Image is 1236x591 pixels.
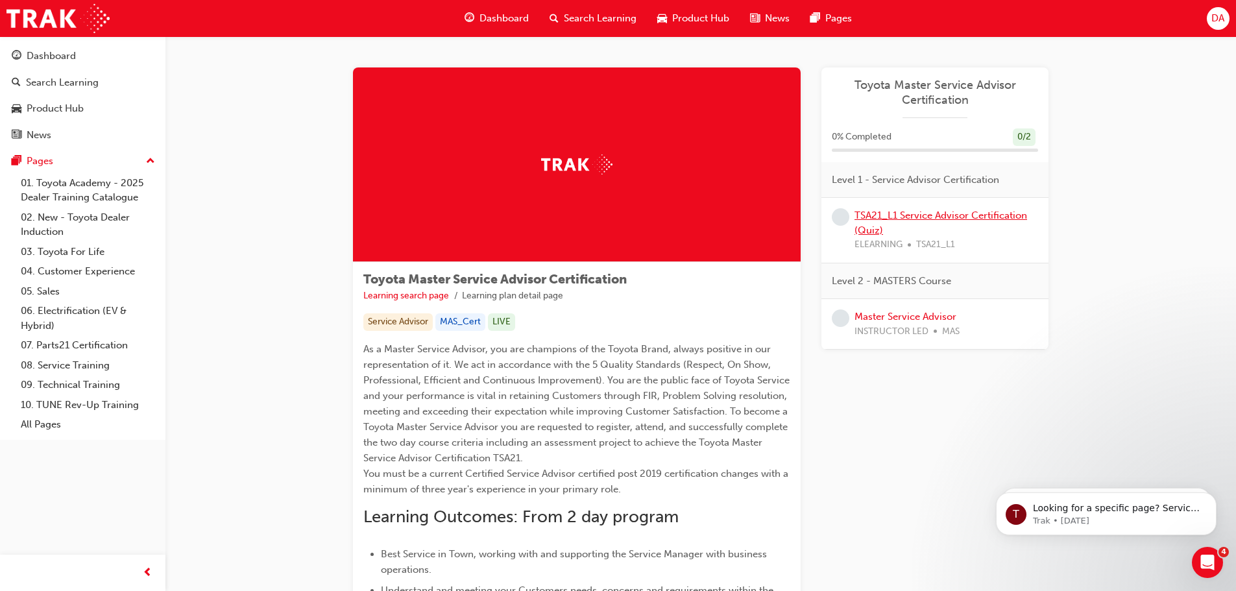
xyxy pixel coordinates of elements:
[363,290,449,301] a: Learning search page
[672,11,729,26] span: Product Hub
[143,565,152,581] span: prev-icon
[12,130,21,141] span: news-icon
[5,42,160,149] button: DashboardSearch LearningProduct HubNews
[454,5,539,32] a: guage-iconDashboard
[765,11,790,26] span: News
[942,324,960,339] span: MAS
[479,11,529,26] span: Dashboard
[854,324,928,339] span: INSTRUCTOR LED
[363,507,679,527] span: Learning Outcomes: From 2 day program
[800,5,862,32] a: pages-iconPages
[854,237,903,252] span: ELEARNING
[488,313,515,331] div: LIVE
[5,149,160,173] button: Pages
[5,123,160,147] a: News
[740,5,800,32] a: news-iconNews
[832,274,951,289] span: Level 2 - MASTERS Course
[976,465,1236,556] iframe: Intercom notifications message
[5,44,160,68] a: Dashboard
[832,78,1038,107] a: Toyota Master Service Advisor Certification
[1207,7,1230,30] button: DA
[27,154,53,169] div: Pages
[16,282,160,302] a: 05. Sales
[6,4,110,33] img: Trak
[27,49,76,64] div: Dashboard
[12,51,21,62] span: guage-icon
[647,5,740,32] a: car-iconProduct Hub
[16,335,160,356] a: 07. Parts21 Certification
[16,261,160,282] a: 04. Customer Experience
[27,101,84,116] div: Product Hub
[12,156,21,167] span: pages-icon
[1211,11,1224,26] span: DA
[750,10,760,27] span: news-icon
[1013,128,1036,146] div: 0 / 2
[16,301,160,335] a: 06. Electrification (EV & Hybrid)
[16,356,160,376] a: 08. Service Training
[1218,547,1229,557] span: 4
[146,153,155,170] span: up-icon
[854,210,1027,236] a: TSA21_L1 Service Advisor Certification (Quiz)
[550,10,559,27] span: search-icon
[916,237,955,252] span: TSA21_L1
[1192,547,1223,578] iframe: Intercom live chat
[5,97,160,121] a: Product Hub
[810,10,820,27] span: pages-icon
[539,5,647,32] a: search-iconSearch Learning
[832,208,849,226] span: learningRecordVerb_NONE-icon
[26,75,99,90] div: Search Learning
[16,415,160,435] a: All Pages
[657,10,667,27] span: car-icon
[825,11,852,26] span: Pages
[363,313,433,331] div: Service Advisor
[27,128,51,143] div: News
[564,11,636,26] span: Search Learning
[12,103,21,115] span: car-icon
[16,173,160,208] a: 01. Toyota Academy - 2025 Dealer Training Catalogue
[381,548,769,575] span: Best Service in Town, working with and supporting the Service Manager with business operations.
[16,242,160,262] a: 03. Toyota For Life
[5,71,160,95] a: Search Learning
[363,343,792,495] span: As a Master Service Advisor, you are champions of the Toyota Brand, always positive in our repres...
[832,130,891,145] span: 0 % Completed
[832,309,849,327] span: learningRecordVerb_NONE-icon
[541,154,612,175] img: Trak
[465,10,474,27] span: guage-icon
[462,289,563,304] li: Learning plan detail page
[16,395,160,415] a: 10. TUNE Rev-Up Training
[16,208,160,242] a: 02. New - Toyota Dealer Induction
[12,77,21,89] span: search-icon
[16,375,160,395] a: 09. Technical Training
[854,311,956,322] a: Master Service Advisor
[832,173,999,187] span: Level 1 - Service Advisor Certification
[435,313,485,331] div: MAS_Cert
[363,272,627,287] span: Toyota Master Service Advisor Certification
